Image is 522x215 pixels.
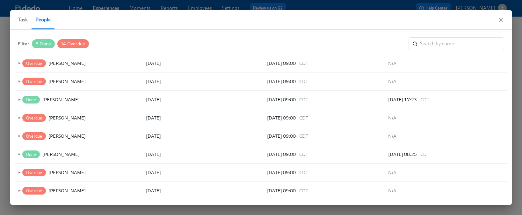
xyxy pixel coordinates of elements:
span: CDT [298,59,308,67]
div: [DATE] [145,132,263,140]
div: [DATE] [145,114,263,122]
span: ► [17,96,21,103]
span: CDT [298,169,308,176]
div: [DATE] 09:00 [267,187,383,195]
span: CDT [298,132,308,140]
div: [DATE] [145,96,263,104]
span: Overdue [22,116,46,120]
div: Filter [18,40,29,47]
div: [DATE] 09:00 [267,150,383,158]
span: Task [18,15,28,24]
div: N/A [388,114,504,122]
div: [DATE] [145,59,263,67]
span: ► [17,133,21,140]
div: [DATE] 09:00 [267,169,383,176]
span: ► [17,60,21,67]
div: [DATE] 09:00 [267,132,383,140]
span: CDT [298,78,308,85]
span: ► [17,78,21,85]
span: CDT [298,187,308,195]
div: [PERSON_NAME] [48,114,86,122]
div: [DATE] 09:00 [267,78,383,85]
div: [PERSON_NAME] [48,169,86,176]
div: [PERSON_NAME] [48,187,86,195]
span: 14 Overdue [57,42,89,46]
span: ► [17,169,21,176]
div: [DATE] [145,169,263,176]
span: Overdue [22,188,46,193]
span: 8 Done [32,42,55,46]
div: [DATE] 09:00 [267,114,383,122]
span: CDT [419,150,429,158]
span: Overdue [22,170,46,175]
div: N/A [388,78,504,85]
span: CDT [419,96,429,104]
div: [PERSON_NAME] [48,78,86,85]
div: [DATE] [145,187,263,195]
div: [DATE] 09:00 [267,59,383,67]
span: Done [22,152,40,157]
span: Overdue [22,79,46,84]
span: ► [17,114,21,121]
span: People [35,15,51,24]
span: CDT [298,150,308,158]
div: [DATE] 08:25 [388,150,504,158]
span: Overdue [22,134,46,139]
div: [PERSON_NAME] [48,132,86,140]
div: N/A [388,59,504,67]
input: Search by name [420,37,504,50]
span: CDT [298,96,308,104]
div: N/A [388,169,504,176]
div: [PERSON_NAME] [48,59,86,67]
div: [PERSON_NAME] [42,96,80,104]
div: N/A [388,132,504,140]
div: N/A [388,187,504,195]
span: ► [17,151,21,158]
div: [DATE] [145,150,263,158]
div: [DATE] [145,78,263,85]
span: Overdue [22,61,46,66]
span: CDT [298,114,308,122]
span: Done [22,97,40,102]
div: [DATE] 17:23 [388,96,504,104]
span: ► [17,187,21,194]
div: [DATE] 09:00 [267,96,383,104]
div: [PERSON_NAME] [42,150,80,158]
